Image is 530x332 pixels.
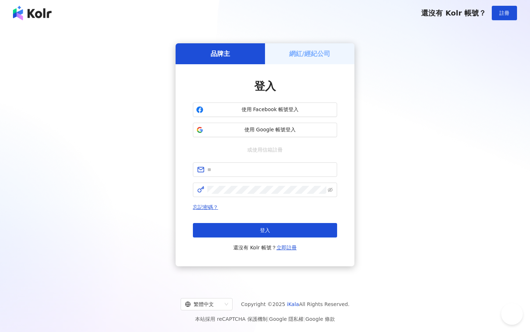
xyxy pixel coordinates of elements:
[492,6,517,20] button: 註冊
[328,187,333,192] span: eye-invisible
[421,9,486,17] span: 還沒有 Kolr 帳號？
[193,123,337,137] button: 使用 Google 帳號登入
[304,316,305,322] span: |
[206,106,334,113] span: 使用 Facebook 帳號登入
[211,49,230,58] h5: 品牌主
[195,315,335,323] span: 本站採用 reCAPTCHA 保護機制
[241,300,350,309] span: Copyright © 2025 All Rights Reserved.
[268,316,269,322] span: |
[277,245,297,250] a: 立即註冊
[305,316,335,322] a: Google 條款
[260,227,270,233] span: 登入
[289,49,331,58] h5: 網紅/經紀公司
[501,303,523,325] iframe: Help Scout Beacon - Open
[242,146,288,154] span: 或使用信箱註冊
[185,298,222,310] div: 繁體中文
[287,301,299,307] a: iKala
[193,204,218,210] a: 忘記密碼？
[193,102,337,117] button: 使用 Facebook 帳號登入
[499,10,509,16] span: 註冊
[254,80,276,92] span: 登入
[269,316,304,322] a: Google 隱私權
[206,126,334,134] span: 使用 Google 帳號登入
[233,243,297,252] span: 還沒有 Kolr 帳號？
[193,223,337,237] button: 登入
[13,6,52,20] img: logo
